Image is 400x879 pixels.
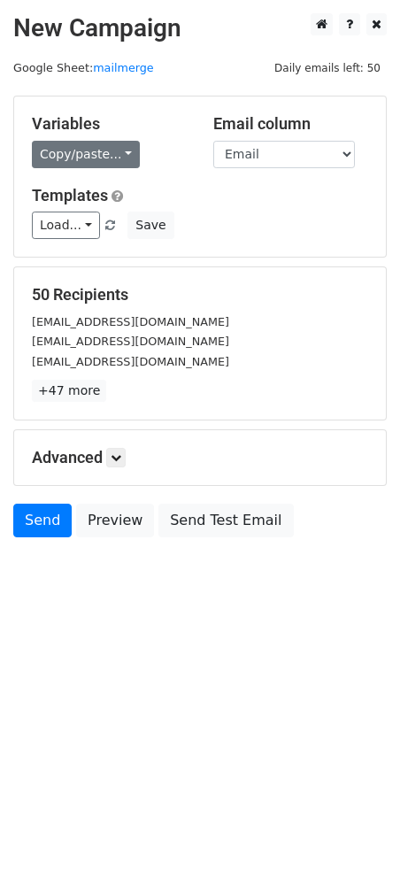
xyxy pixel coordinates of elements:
[13,13,387,43] h2: New Campaign
[32,355,229,368] small: [EMAIL_ADDRESS][DOMAIN_NAME]
[32,448,368,467] h5: Advanced
[13,504,72,537] a: Send
[213,114,368,134] h5: Email column
[32,114,187,134] h5: Variables
[32,285,368,305] h5: 50 Recipients
[268,58,387,78] span: Daily emails left: 50
[312,794,400,879] iframe: Chat Widget
[32,212,100,239] a: Load...
[268,61,387,74] a: Daily emails left: 50
[13,61,154,74] small: Google Sheet:
[93,61,154,74] a: mailmerge
[127,212,173,239] button: Save
[32,380,106,402] a: +47 more
[32,335,229,348] small: [EMAIL_ADDRESS][DOMAIN_NAME]
[76,504,154,537] a: Preview
[32,186,108,204] a: Templates
[158,504,293,537] a: Send Test Email
[32,315,229,328] small: [EMAIL_ADDRESS][DOMAIN_NAME]
[32,141,140,168] a: Copy/paste...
